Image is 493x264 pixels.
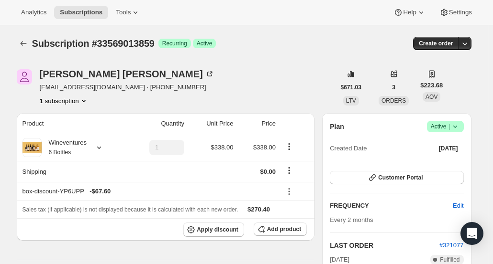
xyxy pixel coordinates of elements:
span: [EMAIL_ADDRESS][DOMAIN_NAME] · [PHONE_NUMBER] [40,83,214,92]
button: Add product [254,222,307,236]
th: Price [236,113,279,134]
span: Recurring [162,40,187,47]
button: Help [388,6,431,19]
span: Active [197,40,213,47]
h2: FREQUENCY [330,201,453,211]
span: - $67.60 [90,187,111,196]
span: Apply discount [197,226,238,233]
th: Unit Price [187,113,236,134]
button: Tools [110,6,146,19]
div: Wineventures [42,138,87,157]
span: $223.68 [420,81,443,90]
div: Open Intercom Messenger [460,222,483,245]
th: Product [17,113,126,134]
button: Shipping actions [281,165,297,176]
span: $338.00 [211,144,234,151]
h2: Plan [330,122,344,131]
button: Settings [434,6,478,19]
button: Edit [447,198,469,213]
span: Create order [419,40,453,47]
span: Settings [449,9,472,16]
span: $270.40 [247,206,270,213]
span: Edit [453,201,463,211]
span: ORDERS [381,97,406,104]
button: #321077 [439,241,464,250]
span: Fulfilled [440,256,459,264]
span: Help [403,9,416,16]
div: box-discount-YP6UPP [22,187,276,196]
button: $671.03 [335,81,367,94]
th: Shipping [17,161,126,182]
span: | [448,123,450,130]
small: 6 Bottles [49,149,71,156]
button: Create order [413,37,459,50]
button: 3 [386,81,401,94]
span: $671.03 [341,84,361,91]
button: Apply discount [183,222,244,237]
button: Analytics [15,6,52,19]
span: Add product [267,225,301,233]
span: [DATE] [439,145,458,152]
span: Every 2 months [330,216,373,223]
span: Active [431,122,460,131]
span: Subscription #33569013859 [32,38,155,49]
button: Product actions [40,96,89,106]
span: Subscriptions [60,9,102,16]
a: #321077 [439,242,464,249]
span: $0.00 [260,168,276,175]
span: 3 [392,84,395,91]
button: Product actions [281,141,297,152]
button: Subscriptions [54,6,108,19]
span: LTV [346,97,356,104]
span: $338.00 [253,144,276,151]
button: [DATE] [433,142,464,155]
h2: LAST ORDER [330,241,439,250]
span: AOV [426,94,437,100]
span: Sales tax (if applicable) is not displayed because it is calculated with each new order. [22,206,238,213]
span: Allison Bader [17,69,32,84]
span: Created Date [330,144,367,153]
button: Subscriptions [17,37,30,50]
span: Tools [116,9,131,16]
span: Analytics [21,9,46,16]
span: Customer Portal [378,174,423,181]
div: [PERSON_NAME] [PERSON_NAME] [40,69,214,79]
th: Quantity [126,113,187,134]
button: Customer Portal [330,171,463,184]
